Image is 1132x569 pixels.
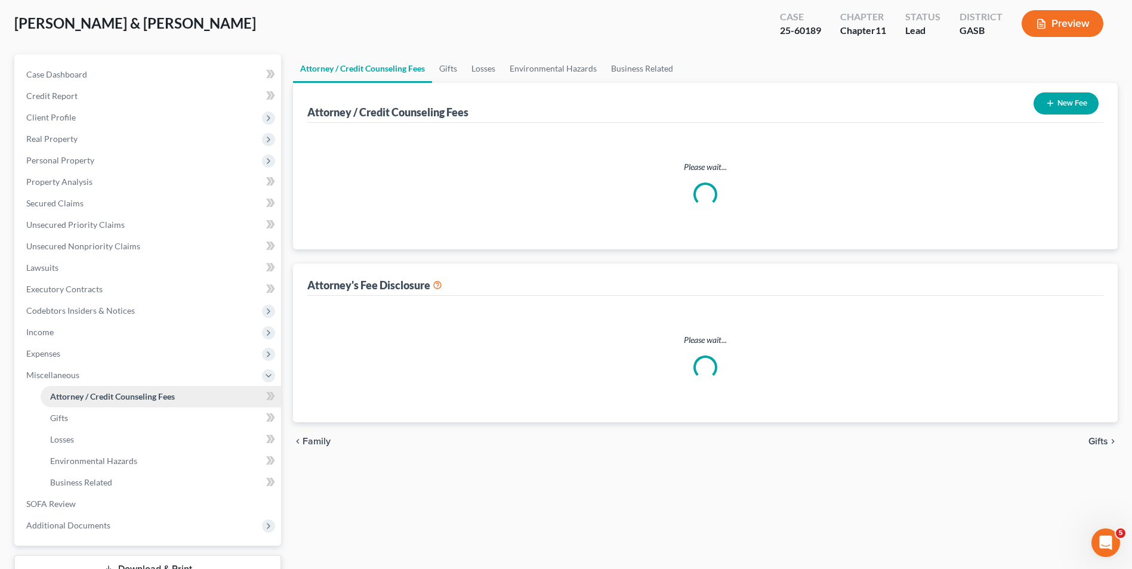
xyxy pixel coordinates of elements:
a: Attorney / Credit Counseling Fees [293,54,432,83]
span: Losses [50,434,74,444]
span: Additional Documents [26,520,110,530]
span: Client Profile [26,112,76,122]
a: Unsecured Priority Claims [17,214,281,236]
div: Attorney's Fee Disclosure [307,278,442,292]
a: Gifts [432,54,464,83]
span: Unsecured Nonpriority Claims [26,241,140,251]
span: 5 [1116,528,1125,538]
a: Executory Contracts [17,279,281,300]
span: Secured Claims [26,198,84,208]
div: Chapter [840,24,886,38]
p: Please wait... [317,161,1094,173]
button: Gifts chevron_right [1088,437,1118,446]
span: Gifts [50,413,68,423]
div: 25-60189 [780,24,821,38]
a: Attorney / Credit Counseling Fees [41,386,281,407]
span: Environmental Hazards [50,456,137,466]
p: Please wait... [317,334,1094,346]
div: GASB [960,24,1003,38]
span: Miscellaneous [26,370,79,380]
div: Case [780,10,821,24]
button: chevron_left Family [293,437,331,446]
span: Income [26,327,54,337]
span: SOFA Review [26,499,76,509]
span: Lawsuits [26,262,58,273]
i: chevron_right [1108,437,1118,446]
a: Environmental Hazards [502,54,604,83]
i: chevron_left [293,437,303,446]
a: Credit Report [17,85,281,107]
div: Attorney / Credit Counseling Fees [307,105,468,119]
button: New Fee [1034,92,1099,115]
span: Case Dashboard [26,69,87,79]
span: Executory Contracts [26,284,103,294]
span: Gifts [1088,437,1108,446]
span: Credit Report [26,91,78,101]
a: Losses [41,429,281,450]
span: Business Related [50,477,112,487]
span: Family [303,437,331,446]
a: Lawsuits [17,257,281,279]
a: Business Related [604,54,680,83]
a: Environmental Hazards [41,450,281,472]
span: Real Property [26,134,78,144]
span: Property Analysis [26,177,92,187]
a: Secured Claims [17,193,281,214]
span: Expenses [26,348,60,358]
div: District [960,10,1003,24]
span: Attorney / Credit Counseling Fees [50,391,175,401]
a: SOFA Review [17,493,281,515]
div: Lead [905,24,940,38]
a: Gifts [41,407,281,429]
div: Chapter [840,10,886,24]
span: Personal Property [26,155,94,165]
iframe: Intercom live chat [1091,528,1120,557]
div: Status [905,10,940,24]
span: Unsecured Priority Claims [26,219,125,230]
a: Losses [464,54,502,83]
span: [PERSON_NAME] & [PERSON_NAME] [14,14,256,32]
span: 11 [875,24,886,36]
a: Business Related [41,472,281,493]
span: Codebtors Insiders & Notices [26,305,135,316]
a: Property Analysis [17,171,281,193]
a: Case Dashboard [17,64,281,85]
a: Unsecured Nonpriority Claims [17,236,281,257]
button: Preview [1022,10,1103,37]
